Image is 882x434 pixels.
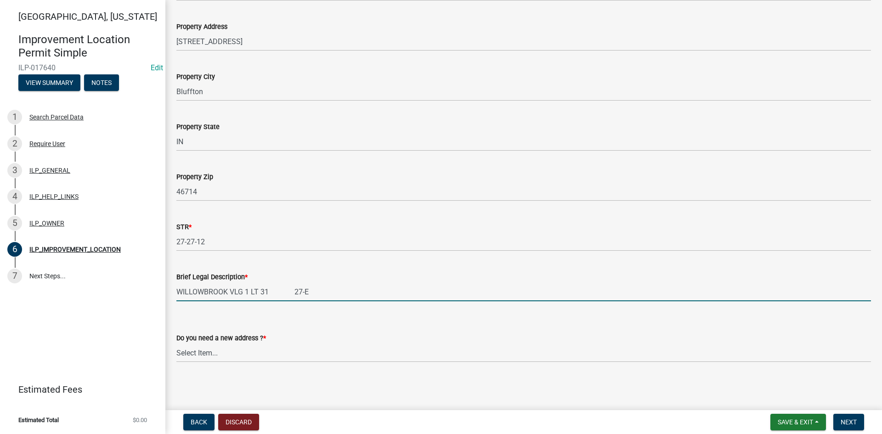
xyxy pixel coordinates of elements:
[176,24,227,30] label: Property Address
[183,414,215,430] button: Back
[191,418,207,426] span: Back
[176,335,266,342] label: Do you need a new address ?
[29,114,84,120] div: Search Parcel Data
[833,414,864,430] button: Next
[18,417,59,423] span: Estimated Total
[176,224,192,231] label: STR
[18,33,158,60] h4: Improvement Location Permit Simple
[176,174,213,180] label: Property Zip
[29,141,65,147] div: Require User
[151,63,163,72] wm-modal-confirm: Edit Application Number
[7,269,22,283] div: 7
[7,189,22,204] div: 4
[841,418,857,426] span: Next
[84,74,119,91] button: Notes
[133,417,147,423] span: $0.00
[18,79,80,87] wm-modal-confirm: Summary
[29,246,121,253] div: ILP_IMPROVEMENT_LOCATION
[176,274,248,281] label: Brief Legal Description
[770,414,826,430] button: Save & Exit
[7,216,22,231] div: 5
[29,220,64,226] div: ILP_OWNER
[176,74,215,80] label: Property City
[7,110,22,124] div: 1
[18,63,147,72] span: ILP-017640
[7,242,22,257] div: 6
[778,418,813,426] span: Save & Exit
[18,11,157,22] span: [GEOGRAPHIC_DATA], [US_STATE]
[29,193,79,200] div: ILP_HELP_LINKS
[29,167,70,174] div: ILP_GENERAL
[7,163,22,178] div: 3
[7,380,151,399] a: Estimated Fees
[18,74,80,91] button: View Summary
[151,63,163,72] a: Edit
[176,124,220,130] label: Property State
[7,136,22,151] div: 2
[218,414,259,430] button: Discard
[84,79,119,87] wm-modal-confirm: Notes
